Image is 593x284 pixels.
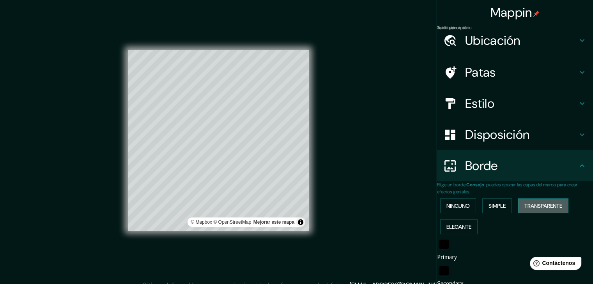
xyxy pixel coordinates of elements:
[437,88,593,119] div: Estilo
[437,150,593,181] div: Borde
[465,64,496,81] font: Patas
[437,25,456,31] font: Subtitular
[253,219,294,225] font: Mejorar este mapa
[213,219,251,225] font: © OpenStreetMap
[437,25,593,56] div: Ubicación
[191,219,212,225] a: Mapbox
[466,182,484,188] font: Consejo
[465,126,529,143] font: Disposición
[191,219,212,225] font: © Mapbox
[465,95,494,112] font: Estilo
[437,57,593,88] div: Patas
[533,11,540,17] img: pin-icon.png
[465,158,498,174] font: Borde
[490,4,532,21] font: Mappin
[446,223,471,230] font: Elegante
[440,198,476,213] button: Ninguno
[296,217,305,227] button: Activar o desactivar atribución
[437,182,577,195] font: : puedes opacar las capas del marco para crear efectos geniales.
[524,202,562,209] font: Transparente
[518,198,568,213] button: Transparente
[440,219,478,234] button: Elegante
[439,266,449,275] button: negro
[524,254,584,275] iframe: Lanzador de widgets de ayuda
[213,219,251,225] a: Mapa de OpenStreet
[437,182,466,188] font: Elige un borde.
[482,198,512,213] button: Simple
[465,32,520,49] font: Ubicación
[437,119,593,150] div: Disposición
[446,202,470,209] font: Ninguno
[439,240,449,249] button: negro
[489,202,506,209] font: Simple
[253,219,294,225] a: Map feedback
